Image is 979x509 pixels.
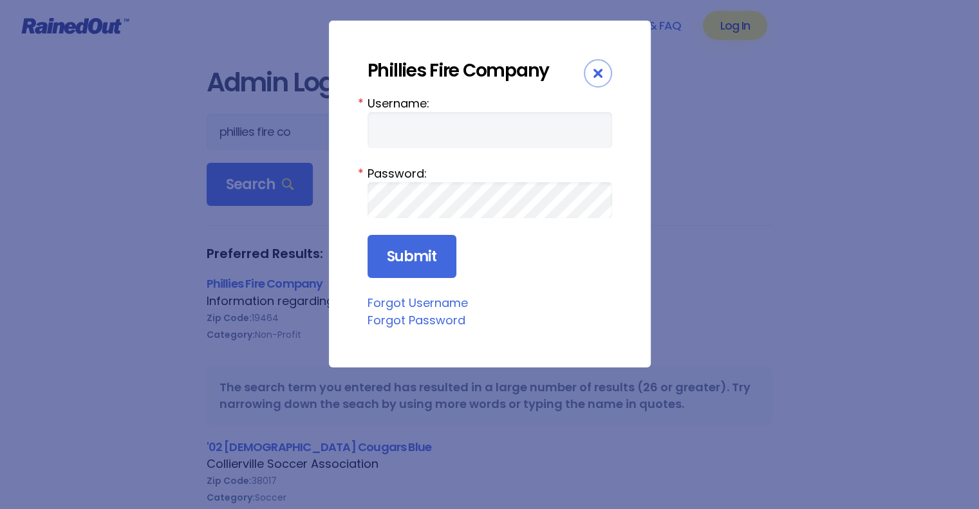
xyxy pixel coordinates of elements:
label: Password: [368,165,612,182]
a: Forgot Password [368,312,465,328]
div: Phillies Fire Company [368,59,584,82]
div: Close [584,59,612,88]
a: Forgot Username [368,295,468,311]
input: Submit [368,235,456,279]
label: Username: [368,95,612,112]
